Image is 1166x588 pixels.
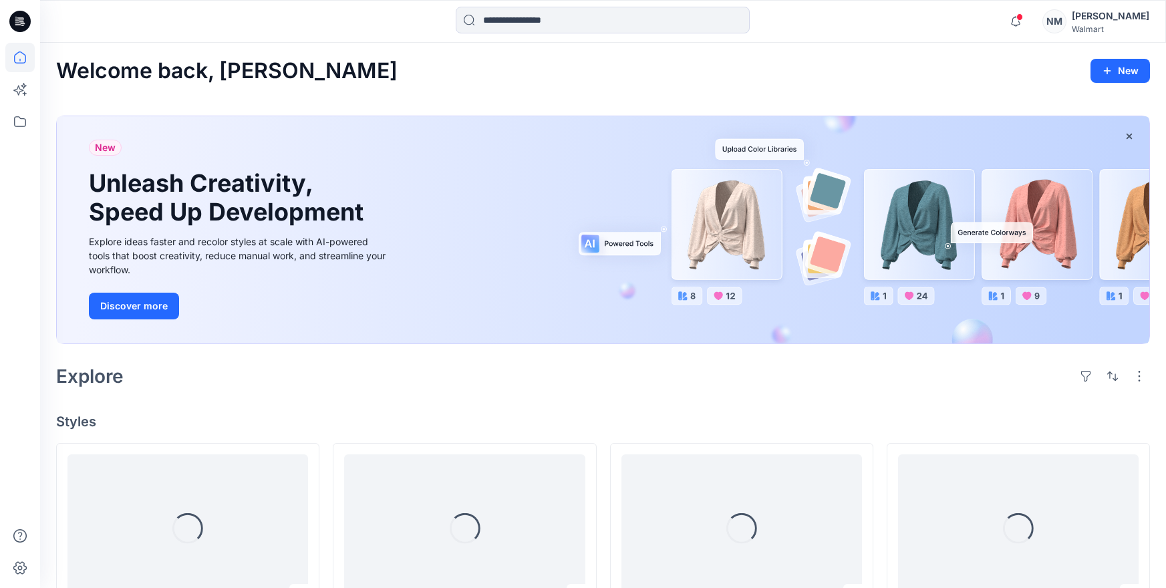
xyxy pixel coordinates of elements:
button: Discover more [89,293,179,319]
div: [PERSON_NAME] [1072,8,1149,24]
button: New [1090,59,1150,83]
h4: Styles [56,414,1150,430]
h2: Explore [56,365,124,387]
h2: Welcome back, [PERSON_NAME] [56,59,398,84]
div: NM [1042,9,1066,33]
div: Explore ideas faster and recolor styles at scale with AI-powered tools that boost creativity, red... [89,235,390,277]
div: Walmart [1072,24,1149,34]
span: New [95,140,116,156]
h1: Unleash Creativity, Speed Up Development [89,169,370,227]
a: Discover more [89,293,390,319]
